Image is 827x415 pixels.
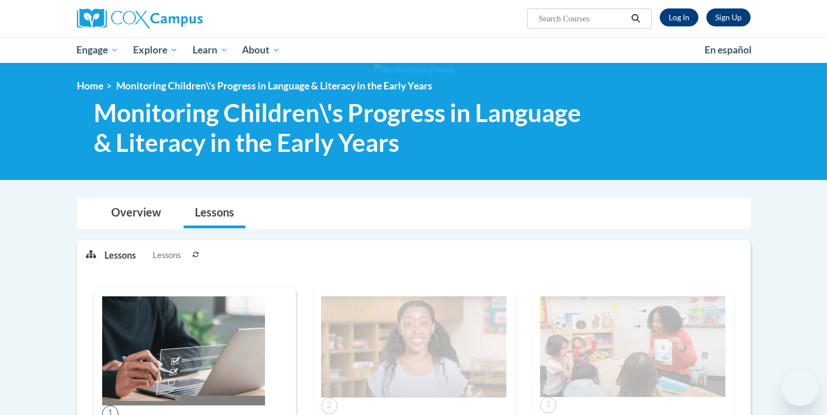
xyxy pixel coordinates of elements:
[102,296,265,405] img: Course Image
[184,199,245,228] a: Lessons
[627,12,644,25] button: Search
[77,8,290,29] a: Cox Campus
[374,64,454,76] img: Section background
[100,199,172,228] a: Overview
[153,249,181,261] span: Lessons
[94,98,595,157] span: Monitoring Children\'s Progress in Language & Literacy in the Early Years
[697,38,759,62] a: En español
[660,8,698,26] a: Log In
[77,80,103,92] a: Home
[60,37,767,63] div: Main menu
[321,398,337,414] span: 2
[540,397,556,413] span: 3
[321,296,506,398] img: Course Image
[185,37,235,63] a: Learn
[126,37,185,63] a: Explore
[540,296,725,397] img: Course Image
[70,37,126,63] a: Engage
[77,8,203,29] img: Cox Campus
[537,12,627,25] input: Search Courses
[104,249,136,261] p: Lessons
[133,43,178,57] span: Explore
[706,8,751,26] a: Register
[705,44,752,56] span: En español
[116,80,432,92] span: Monitoring Children\'s Progress in Language & Literacy in the Early Years
[242,43,280,57] span: About
[76,43,118,57] span: Engage
[782,370,818,406] iframe: Button to launch messaging window
[193,43,228,57] span: Learn
[235,37,287,63] a: About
